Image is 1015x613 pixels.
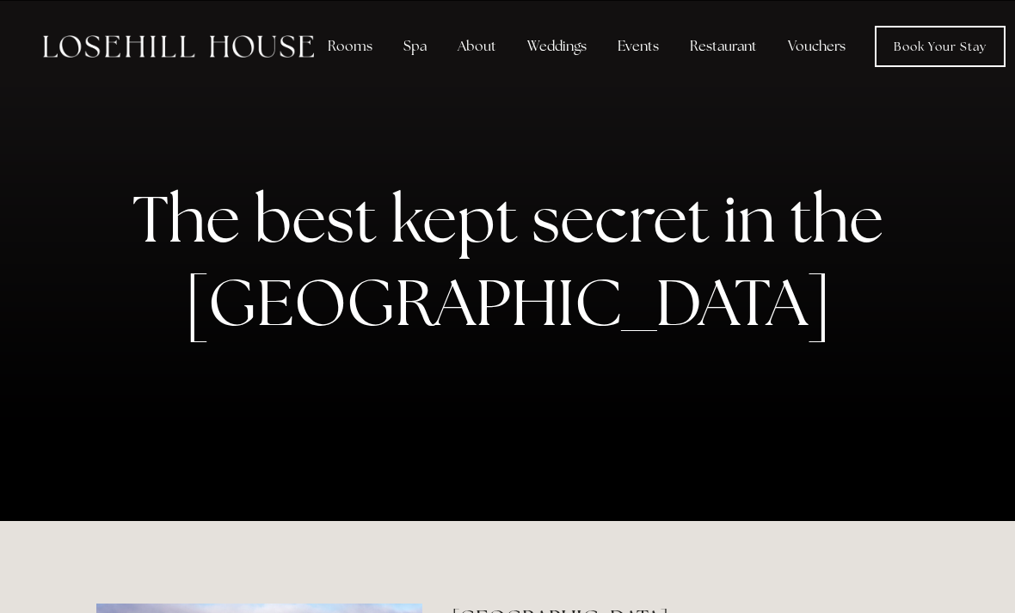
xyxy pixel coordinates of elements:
[444,29,510,64] div: About
[314,29,386,64] div: Rooms
[875,26,1006,67] a: Book Your Stay
[774,29,859,64] a: Vouchers
[604,29,673,64] div: Events
[514,29,600,64] div: Weddings
[132,176,897,345] strong: The best kept secret in the [GEOGRAPHIC_DATA]
[676,29,771,64] div: Restaurant
[390,29,440,64] div: Spa
[43,35,314,58] img: Losehill House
